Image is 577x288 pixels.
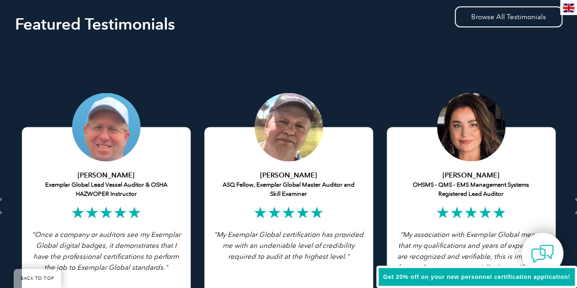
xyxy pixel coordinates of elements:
strong: [PERSON_NAME] [78,171,135,179]
h2: ★★★★★ [394,205,549,220]
i: “My association with Exemplar Global means that my qualifications and years of experience are rec... [397,230,545,283]
h5: Exemplar Global Lead Vessel Auditor & OSHA HAZWOPER Instructor [29,171,184,199]
img: en [563,4,574,12]
strong: [PERSON_NAME] [442,171,499,179]
h2: ★★★★★ [211,205,366,220]
i: “Once a company or auditors see my Exemplar Global digital badges, it demonstrates that I have th... [32,230,181,272]
h2: Featured Testimonials [15,17,562,31]
h5: OHSMS - QMS - EMS Management Systems Registered Lead Auditor [394,171,549,199]
h2: ★★★★★ [29,205,184,220]
h5: ASQ Fellow, Exemplar Global Master Auditor and Skill Examiner [211,171,366,199]
span: Get 20% off on your new personnel certification application! [383,273,570,280]
img: contact-chat.png [531,242,554,265]
a: Browse All Testimonials [455,6,562,27]
a: BACK TO TOP [14,269,61,288]
i: “My Exemplar Global certification has provided me with an undeniable level of credibility require... [214,230,364,261]
strong: [PERSON_NAME] [260,171,317,179]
